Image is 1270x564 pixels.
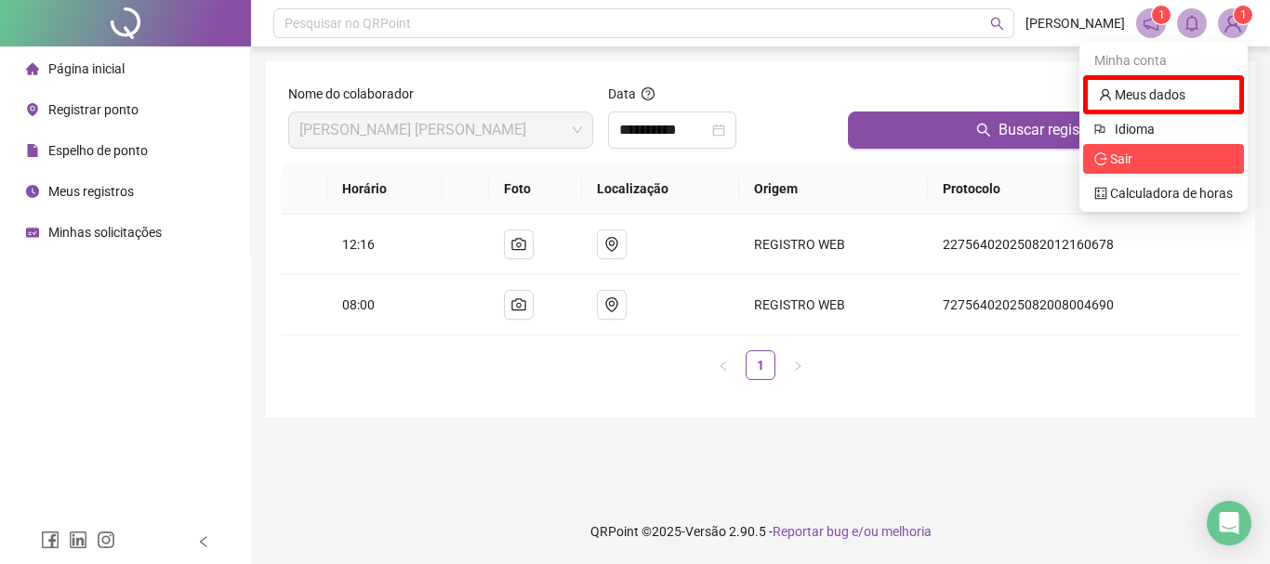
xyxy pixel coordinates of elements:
span: camera [511,237,526,252]
span: camera [511,297,526,312]
span: Idioma [1115,119,1222,139]
span: Buscar registros [999,119,1105,141]
span: schedule [26,226,39,239]
span: environment [26,103,39,116]
span: 12:16 [342,237,375,252]
span: left [718,361,729,372]
th: Foto [489,164,582,215]
a: calculator Calculadora de horas [1094,186,1233,201]
td: REGISTRO WEB [739,275,927,335]
button: right [783,350,813,380]
td: 22756402025082012160678 [928,215,1240,275]
td: 72756402025082008004690 [928,275,1240,335]
th: Horário [327,164,443,215]
span: Reportar bug e/ou melhoria [773,524,932,539]
span: ROBERTO MENDES GUIMARAES [299,112,582,148]
span: Registrar ponto [48,102,139,117]
span: search [976,123,991,138]
label: Nome do colaborador [288,84,426,104]
button: Buscar registros [848,111,1233,149]
div: Minha conta [1083,46,1244,75]
span: environment [604,237,619,252]
span: Espelho de ponto [48,143,148,158]
span: left [197,535,210,548]
span: facebook [41,531,60,549]
span: Sair [1110,151,1132,166]
span: 1 [1240,8,1247,21]
img: 89836 [1219,9,1247,37]
th: Localização [582,164,740,215]
th: Protocolo [928,164,1240,215]
footer: QRPoint © 2025 - 2.90.5 - [251,499,1270,564]
a: 1 [747,351,774,379]
span: Meus registros [48,184,134,199]
span: instagram [97,531,115,549]
span: Minhas solicitações [48,225,162,240]
span: file [26,144,39,157]
td: REGISTRO WEB [739,215,927,275]
span: environment [604,297,619,312]
span: home [26,62,39,75]
span: notification [1143,15,1159,32]
span: Página inicial [48,61,125,76]
span: Data [608,86,636,101]
span: 08:00 [342,297,375,312]
span: search [990,17,1004,31]
span: question-circle [642,87,655,100]
li: 1 [746,350,775,380]
div: Open Intercom Messenger [1207,501,1251,545]
sup: Atualize o seu contato no menu Meus Dados [1234,6,1252,24]
span: right [792,361,803,372]
span: flag [1094,119,1107,139]
span: clock-circle [26,185,39,198]
span: [PERSON_NAME] [1025,13,1125,33]
sup: 1 [1152,6,1171,24]
a: user Meus dados [1099,87,1185,102]
li: Página anterior [708,350,738,380]
span: 1 [1158,8,1165,21]
li: Próxima página [783,350,813,380]
th: Origem [739,164,927,215]
span: linkedin [69,531,87,549]
span: Versão [685,524,726,539]
span: bell [1184,15,1200,32]
button: left [708,350,738,380]
span: logout [1094,152,1107,165]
